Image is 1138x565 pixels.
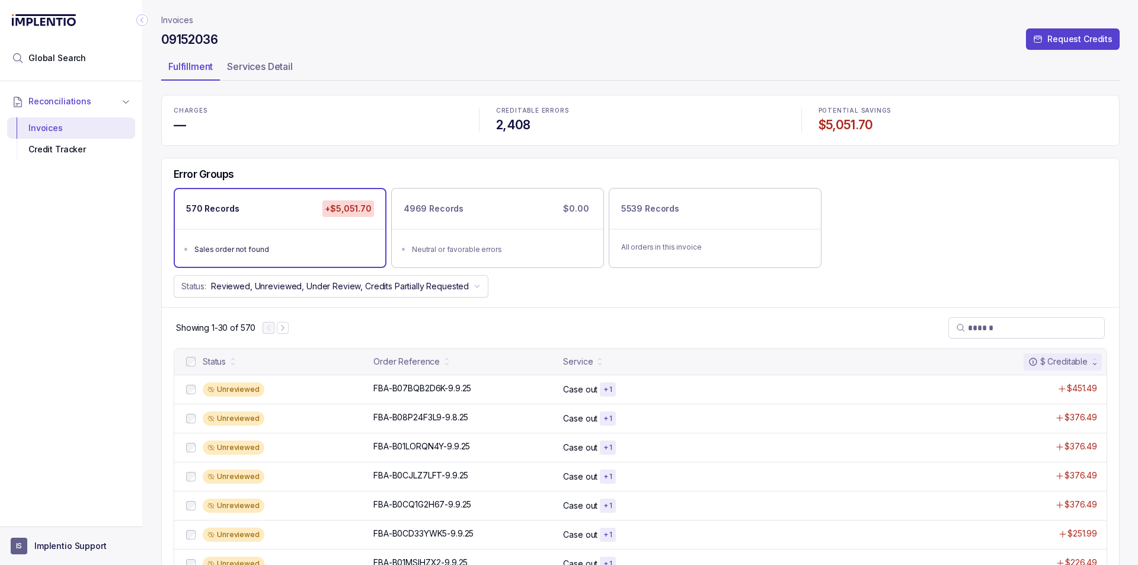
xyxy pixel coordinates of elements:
p: + 1 [603,414,612,423]
button: Status:Reviewed, Unreviewed, Under Review, Credits Partially Requested [174,275,488,298]
div: Unreviewed [203,470,264,484]
div: Unreviewed [203,528,264,542]
input: checkbox-checkbox [186,501,196,510]
p: 570 Records [186,203,239,215]
p: FBA-B07BQB2D6K-9.9.25 [373,382,471,394]
button: Request Credits [1026,28,1120,50]
div: Sales order not found [194,244,373,256]
h4: 2,408 [496,117,785,133]
div: Status [203,356,226,368]
p: Services Detail [227,59,293,74]
p: FBA-B08P24F3L9-9.8.25 [373,411,468,423]
input: checkbox-checkbox [186,385,196,394]
p: $451.49 [1067,382,1097,394]
div: Order Reference [373,356,440,368]
p: CREDITABLE ERRORS [496,107,785,114]
button: Next Page [277,322,289,334]
div: Collapse Icon [135,13,149,27]
input: checkbox-checkbox [186,443,196,452]
li: Tab Services Detail [220,57,300,81]
input: checkbox-checkbox [186,414,196,423]
p: 4969 Records [404,203,463,215]
span: User initials [11,538,27,554]
h4: $5,051.70 [819,117,1107,133]
span: Global Search [28,52,86,64]
p: Case out [563,384,597,395]
p: +$5,051.70 [322,200,374,217]
input: checkbox-checkbox [186,472,196,481]
p: Implentio Support [34,540,107,552]
p: Case out [563,529,597,541]
div: Service [563,356,593,368]
p: + 1 [603,501,612,510]
button: Reconciliations [7,88,135,114]
h4: 09152036 [161,31,218,48]
div: Neutral or favorable errors [412,244,590,256]
p: $376.49 [1065,499,1097,510]
p: Case out [563,442,597,454]
p: Case out [563,500,597,512]
nav: breadcrumb [161,14,193,26]
div: Unreviewed [203,499,264,513]
h4: — [174,117,462,133]
div: Remaining page entries [176,322,255,334]
p: Fulfillment [168,59,213,74]
p: 5539 Records [621,203,679,215]
p: Status: [181,280,206,292]
li: Tab Fulfillment [161,57,220,81]
p: FBA-B0CD33YWK5-9.9.25 [373,528,474,540]
div: Reconciliations [7,115,135,163]
p: $0.00 [561,200,591,217]
div: Unreviewed [203,411,264,426]
div: $ Creditable [1028,356,1088,368]
p: Request Credits [1047,33,1113,45]
h5: Error Groups [174,168,234,181]
div: Credit Tracker [17,139,126,160]
span: Reconciliations [28,95,91,107]
div: Invoices [17,117,126,139]
p: FBA-B01LORQN4Y-9.9.25 [373,440,470,452]
p: $376.49 [1065,411,1097,423]
p: CHARGES [174,107,462,114]
p: FBA-B0CJLZ7LFT-9.9.25 [373,470,468,481]
p: Showing 1-30 of 570 [176,322,255,334]
p: + 1 [603,385,612,394]
ul: Tab Group [161,57,1120,81]
p: + 1 [603,472,612,481]
p: POTENTIAL SAVINGS [819,107,1107,114]
p: Case out [563,471,597,483]
p: $251.99 [1067,528,1097,540]
input: checkbox-checkbox [186,357,196,366]
p: Reviewed, Unreviewed, Under Review, Credits Partially Requested [211,280,469,292]
a: Invoices [161,14,193,26]
button: User initialsImplentio Support [11,538,132,554]
p: $376.49 [1065,440,1097,452]
p: + 1 [603,443,612,452]
p: + 1 [603,530,612,540]
div: Unreviewed [203,382,264,397]
p: Case out [563,413,597,424]
p: $376.49 [1065,470,1097,481]
p: FBA-B0CQ1G2H67-9.9.25 [373,499,471,510]
div: Unreviewed [203,440,264,455]
input: checkbox-checkbox [186,530,196,540]
p: All orders in this invoice [621,241,809,253]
